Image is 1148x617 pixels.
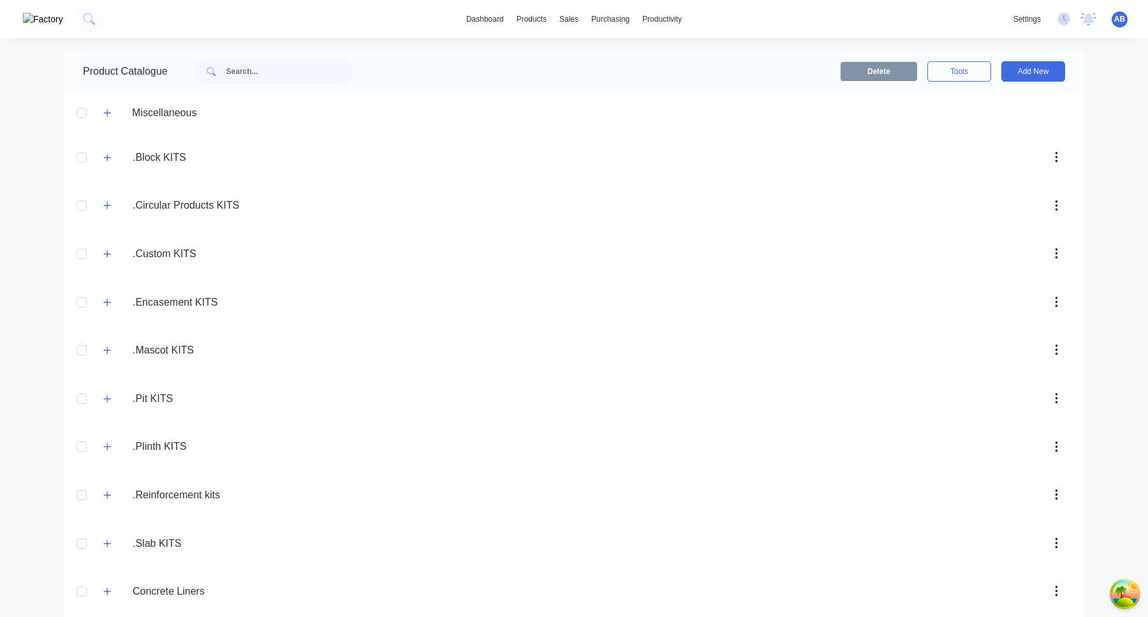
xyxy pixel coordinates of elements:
button: Open Tanstack query devtools [1112,581,1138,607]
div: settings [1007,10,1047,29]
button: Add New [1001,61,1065,82]
span: AB [1114,13,1125,25]
button: Delete [841,62,917,81]
div: Product Catalogue [64,51,168,92]
div: products [510,10,553,29]
div: sales [553,10,585,29]
input: Enter category name [133,198,284,213]
div: productivity [636,10,688,29]
input: Enter category name [133,246,284,262]
button: Tools [927,61,991,82]
a: dashboard [460,10,510,29]
input: Enter category name [133,487,284,503]
input: Search... [226,59,353,84]
input: Enter category name [133,439,284,454]
img: Factory [23,13,63,26]
div: purchasing [585,10,636,29]
input: Enter category name [133,343,284,358]
input: Enter category name [133,150,284,165]
input: Enter category name [133,536,284,551]
input: Enter category name [133,391,284,406]
input: Enter category name [133,584,284,599]
input: Enter category name [133,295,284,310]
div: Miscellaneous [122,105,207,121]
